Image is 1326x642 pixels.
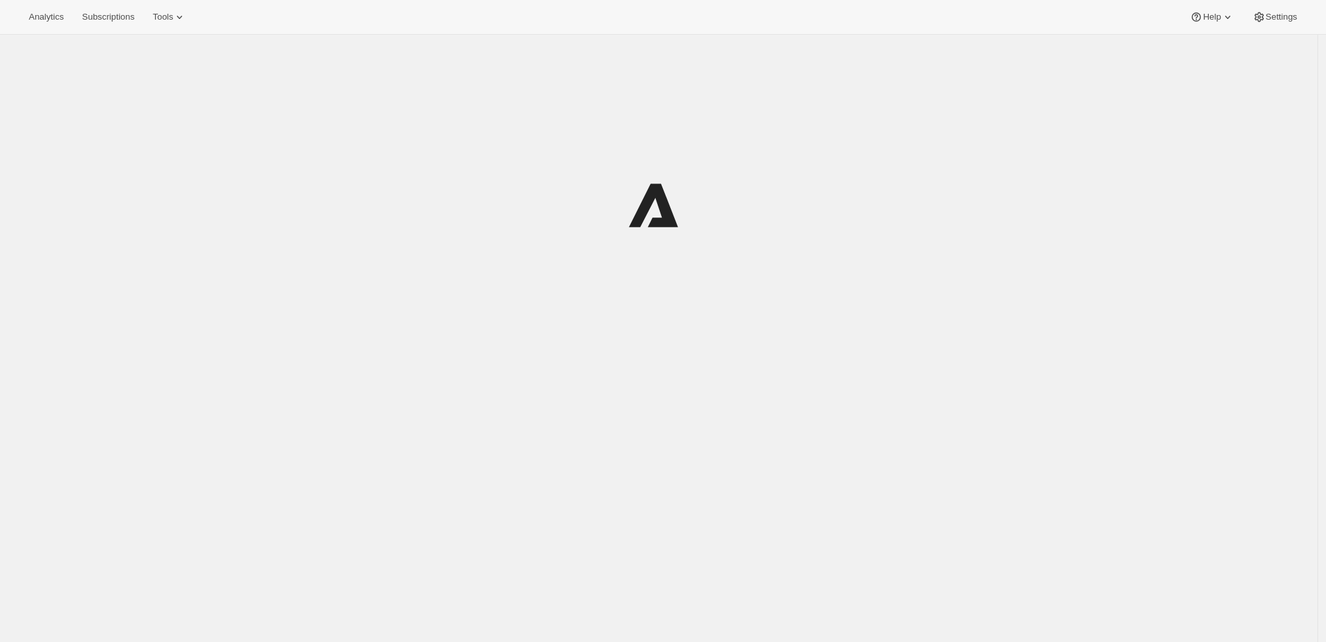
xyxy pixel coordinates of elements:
span: Help [1203,12,1221,22]
span: Analytics [29,12,64,22]
span: Subscriptions [82,12,134,22]
button: Analytics [21,8,71,26]
button: Subscriptions [74,8,142,26]
button: Settings [1245,8,1305,26]
button: Help [1182,8,1241,26]
span: Settings [1266,12,1297,22]
span: Tools [153,12,173,22]
button: Tools [145,8,194,26]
